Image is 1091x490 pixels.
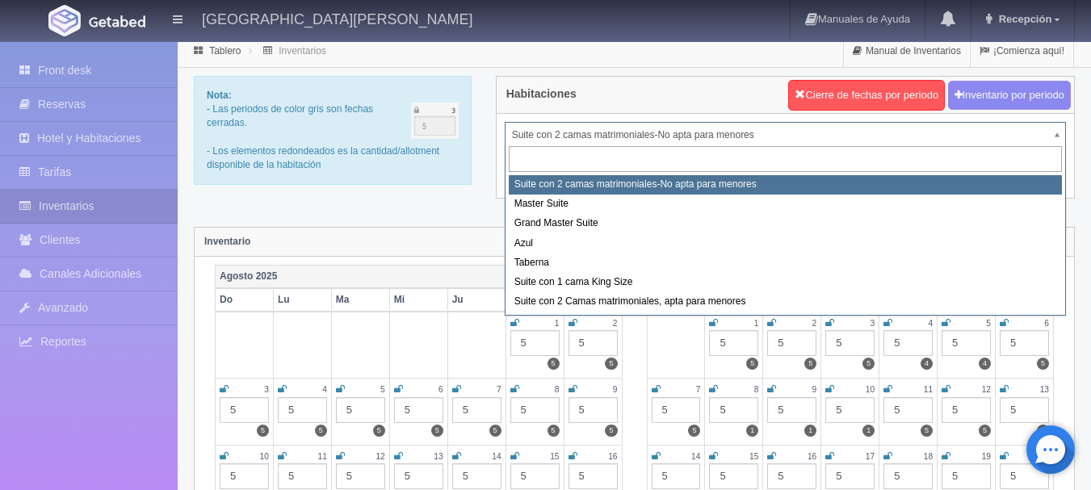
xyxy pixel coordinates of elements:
div: Grand Master Suite [509,214,1062,233]
div: Suite con 2 camas matrimoniales-No apta para menores [509,175,1062,195]
div: Master Suite [509,195,1062,214]
div: Taberna [509,253,1062,273]
div: Azul [509,234,1062,253]
div: Suite con 2 Camas matrimoniales, apta para menores [509,292,1062,312]
div: Suite con 1 cama King Size [509,273,1062,292]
